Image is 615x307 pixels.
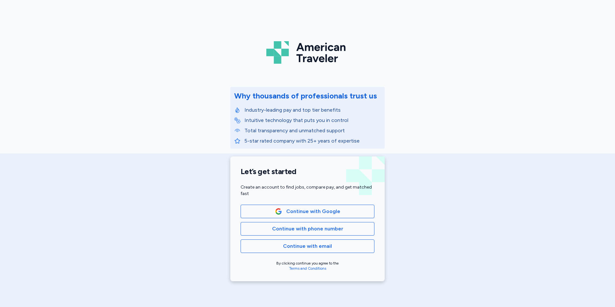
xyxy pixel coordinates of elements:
[241,167,374,176] h1: Let’s get started
[241,184,374,197] div: Create an account to find jobs, compare pay, and get matched fast
[244,106,381,114] p: Industry-leading pay and top tier benefits
[241,239,374,253] button: Continue with email
[241,261,374,271] div: By clicking continue you agree to the
[241,205,374,218] button: Google LogoContinue with Google
[286,208,340,215] span: Continue with Google
[234,91,377,101] div: Why thousands of professionals trust us
[241,222,374,236] button: Continue with phone number
[244,127,381,135] p: Total transparency and unmatched support
[272,225,343,233] span: Continue with phone number
[266,39,349,66] img: Logo
[289,266,326,271] a: Terms and Conditions
[283,242,332,250] span: Continue with email
[244,137,381,145] p: 5-star rated company with 25+ years of expertise
[244,116,381,124] p: Intuitive technology that puts you in control
[275,208,282,215] img: Google Logo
